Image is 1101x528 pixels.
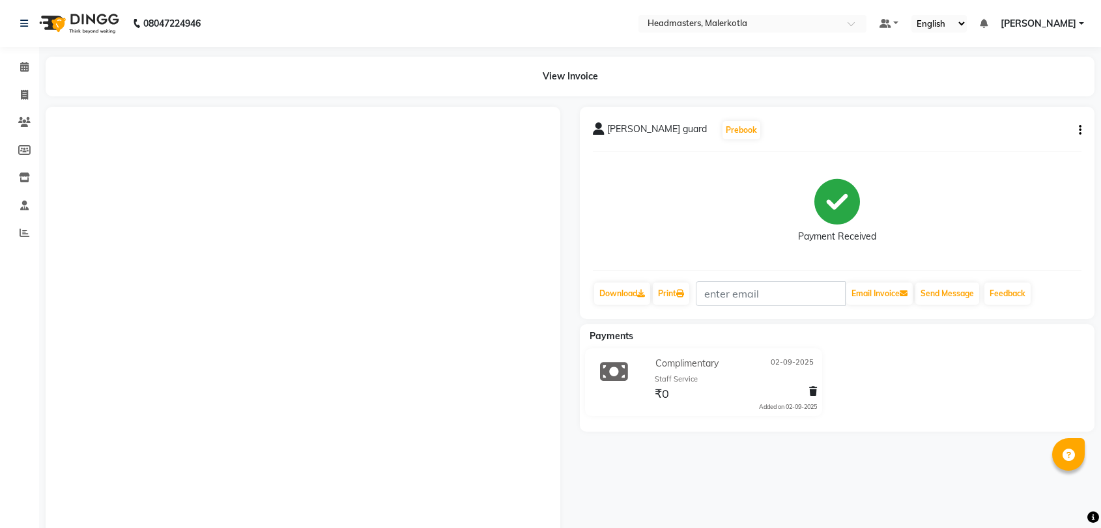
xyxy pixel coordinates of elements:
[607,122,707,141] span: [PERSON_NAME] guard
[798,230,876,243] div: Payment Received
[655,357,719,370] span: Complimentary
[1046,476,1088,515] iframe: chat widget
[653,283,689,305] a: Print
[655,386,669,404] span: ₹0
[33,5,122,42] img: logo
[655,374,818,385] div: Staff Service
[1001,17,1076,31] span: [PERSON_NAME]
[759,402,817,411] div: Added on 02-09-2025
[696,281,846,306] input: enter email
[722,121,760,139] button: Prebook
[46,57,1094,96] div: View Invoice
[590,330,633,342] span: Payments
[771,357,814,370] span: 02-09-2025
[915,283,979,305] button: Send Message
[846,283,913,305] button: Email Invoice
[984,283,1031,305] a: Feedback
[143,5,201,42] b: 08047224946
[594,283,650,305] a: Download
